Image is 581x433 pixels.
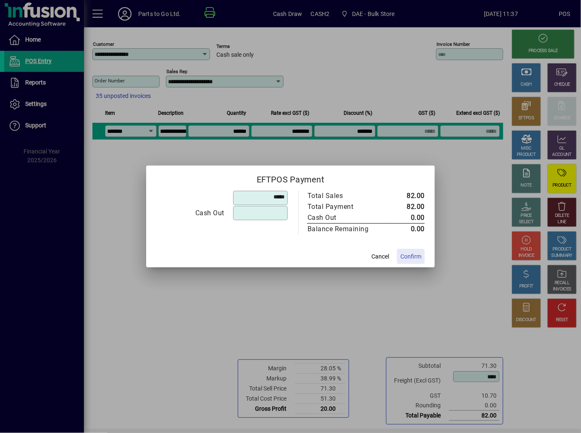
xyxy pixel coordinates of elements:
[386,212,425,224] td: 0.00
[367,249,394,264] button: Cancel
[386,190,425,201] td: 82.00
[400,252,421,261] span: Confirm
[371,252,389,261] span: Cancel
[386,224,425,235] td: 0.00
[307,201,386,212] td: Total Payment
[397,249,425,264] button: Confirm
[308,224,378,234] div: Balance Remaining
[157,208,224,218] div: Cash Out
[308,213,378,223] div: Cash Out
[307,190,386,201] td: Total Sales
[386,201,425,212] td: 82.00
[146,166,435,190] h2: EFTPOS Payment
